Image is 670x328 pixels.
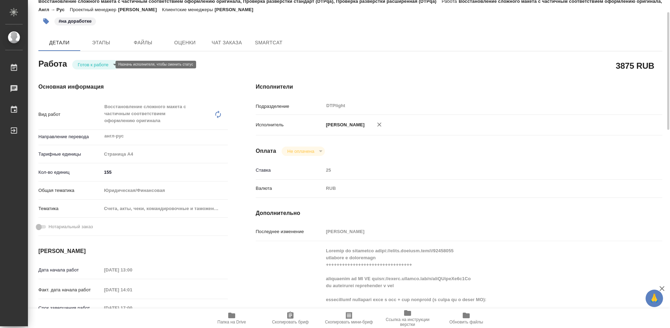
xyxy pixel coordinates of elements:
p: Проектный менеджер [70,7,118,12]
p: Общая тематика [38,187,102,194]
button: Ссылка на инструкции верстки [378,308,437,328]
div: RUB [323,182,628,194]
span: Скопировать мини-бриф [325,320,373,325]
button: Удалить исполнителя [372,117,387,132]
div: Юридическая/Финансовая [102,185,228,196]
button: Скопировать мини-бриф [320,308,378,328]
p: [PERSON_NAME] [215,7,259,12]
span: Этапы [84,38,118,47]
input: Пустое поле [323,226,628,237]
span: Оценки [168,38,202,47]
button: Обновить файлы [437,308,496,328]
input: Пустое поле [102,265,163,275]
span: Обновить файлы [449,320,483,325]
h4: Основная информация [38,83,228,91]
p: Клиентские менеджеры [162,7,215,12]
button: 🙏 [646,290,663,307]
input: ✎ Введи что-нибудь [102,167,228,177]
button: Папка на Drive [202,308,261,328]
p: Факт. дата начала работ [38,286,102,293]
span: SmartCat [252,38,285,47]
input: Пустое поле [102,285,163,295]
span: Файлы [126,38,160,47]
p: Срок завершения работ [38,305,102,312]
span: Нотариальный заказ [49,223,93,230]
span: Скопировать бриф [272,320,308,325]
div: Страница А4 [102,148,228,160]
span: Папка на Drive [217,320,246,325]
h4: Дополнительно [256,209,662,217]
p: Направление перевода [38,133,102,140]
p: Последнее изменение [256,228,323,235]
button: Скопировать бриф [261,308,320,328]
p: Дата начала работ [38,267,102,274]
p: Подразделение [256,103,323,110]
input: Пустое поле [102,303,163,313]
p: Тарифные единицы [38,151,102,158]
h4: Исполнители [256,83,662,91]
button: Готов к работе [76,62,111,68]
button: Добавить тэг [38,14,54,29]
p: [PERSON_NAME] [118,7,162,12]
input: Пустое поле [323,165,628,175]
span: Чат заказа [210,38,244,47]
h2: Работа [38,57,67,69]
span: Ссылка на инструкции верстки [382,317,433,327]
p: Кол-во единиц [38,169,102,176]
span: Детали [43,38,76,47]
span: на доработке [54,18,97,24]
span: 🙏 [648,291,660,306]
button: Не оплачена [285,148,316,154]
p: Тематика [38,205,102,212]
h4: [PERSON_NAME] [38,247,228,255]
p: [PERSON_NAME] [323,121,365,128]
p: Исполнитель [256,121,323,128]
div: Счета, акты, чеки, командировочные и таможенные документы [102,203,228,215]
div: Готов к работе [282,147,325,156]
p: #на доработке [59,18,92,25]
h2: 3875 RUB [616,60,654,72]
p: Валюта [256,185,323,192]
p: Ставка [256,167,323,174]
p: Вид работ [38,111,102,118]
h4: Оплата [256,147,276,155]
div: Готов к работе [72,60,119,69]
